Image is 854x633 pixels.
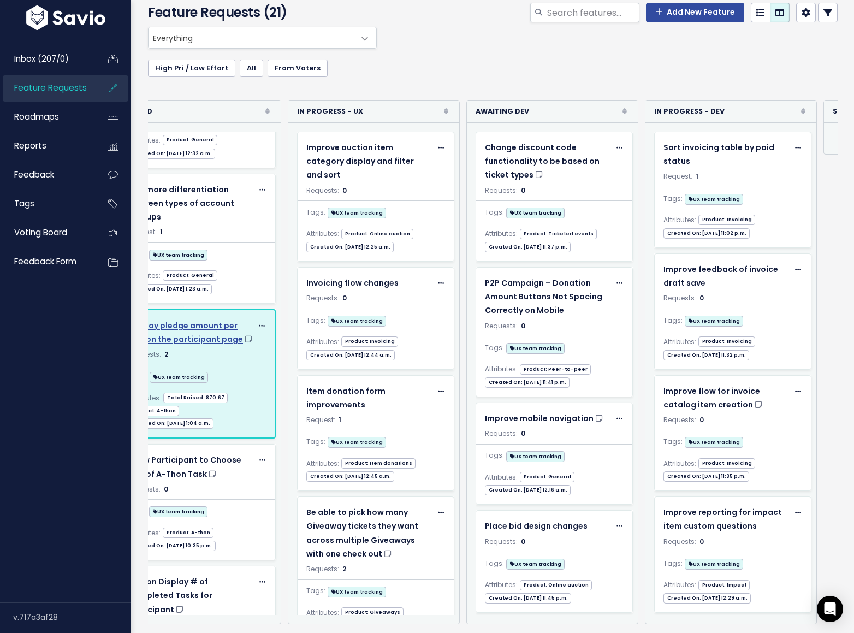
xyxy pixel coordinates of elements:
[163,135,217,145] span: Product: General
[149,250,207,261] span: UX team tracking
[306,607,339,619] span: Attributes:
[521,186,525,195] span: 0
[306,436,325,448] span: Tags:
[485,186,518,195] span: Requests:
[339,415,341,424] span: 1
[485,449,504,462] span: Tags:
[341,336,398,347] span: Product: Invoicing
[128,575,253,617] a: A-thon Display # of Completed Tasks for Participant
[3,220,91,245] a: Voting Board
[128,406,179,416] span: Product: A-thon
[149,247,207,261] a: UX team tracking
[485,141,610,182] a: Change discount code functionality to be based on ticket types
[306,276,431,290] a: Invoicing flow changes
[485,228,518,240] span: Attributes:
[663,506,788,533] a: Improve reporting for impact item custom questions
[150,372,208,383] span: UX team tracking
[306,507,418,559] span: Be able to pick how many Giveaway tickets they want across multiple Giveaways with one check out
[485,206,504,218] span: Tags:
[14,198,34,209] span: Tags
[485,413,594,424] span: Improve mobile navigation
[485,519,610,533] a: Place bid design changes
[485,142,600,180] span: Change discount code functionality to be based on ticket types
[306,506,431,561] a: Be able to pick how many Giveaway tickets they want across multiple Giveaways with one check out
[485,485,571,495] span: Created On: [DATE] 12:16 a.m.
[506,559,565,570] span: UX team tracking
[3,46,91,72] a: Inbox (207/0)
[164,350,168,359] span: 2
[306,228,339,240] span: Attributes:
[341,229,413,239] span: Product: Online auction
[164,484,168,494] span: 0
[506,449,565,463] a: UX team tracking
[485,520,588,531] span: Place bid design changes
[506,208,565,218] span: UX team tracking
[521,429,525,438] span: 0
[306,585,325,597] span: Tags:
[148,60,838,77] ul: Filter feature requests
[485,537,518,546] span: Requests:
[546,3,639,22] input: Search features...
[663,350,749,360] span: Created On: [DATE] 11:32 p.m.
[3,75,91,100] a: Feature Requests
[306,336,339,348] span: Attributes:
[306,471,394,482] span: Created On: [DATE] 12:45 a.m.
[698,458,755,469] span: Product: Invoicing
[485,593,571,604] span: Created On: [DATE] 11:45 p.m.
[328,205,386,219] a: UX team tracking
[685,557,743,570] a: UX team tracking
[14,111,59,122] span: Roadmaps
[128,319,252,346] a: Display pledge amount per unit on the participant page
[698,215,755,225] span: Product: Invoicing
[128,418,213,429] span: Created On: [DATE] 1:04 a.m.
[306,242,394,252] span: Created On: [DATE] 12:25 a.m.
[128,453,253,481] a: Allow Participant to Choose Unit of A-Thon Task
[306,293,339,303] span: Requests:
[14,140,46,151] span: Reports
[663,315,683,327] span: Tags:
[685,194,743,205] span: UX team tracking
[485,363,518,375] span: Attributes:
[485,377,570,388] span: Created On: [DATE] 11:41 p.m.
[663,386,760,410] span: Improve flow for invoice catalog item creation
[128,284,212,294] span: Created On: [DATE] 1:23 a.m.
[14,82,87,93] span: Feature Requests
[685,435,743,448] a: UX team tracking
[148,60,235,77] a: High Pri / Low Effort
[663,293,696,303] span: Requests:
[685,313,743,327] a: UX team tracking
[663,593,751,604] span: Created On: [DATE] 12:29 a.m.
[485,412,610,425] a: Improve mobile navigation
[306,415,335,424] span: Request:
[163,270,217,281] span: Product: General
[663,142,774,167] span: Sort invoicing table by paid status
[654,105,725,118] strong: In Progress - Dev
[698,336,755,347] span: Product: Invoicing
[699,415,704,424] span: 0
[663,458,696,470] span: Attributes:
[3,249,91,274] a: Feedback form
[520,364,591,375] span: Product: Peer-to-peer
[306,186,339,195] span: Requests:
[663,558,683,570] span: Tags:
[646,3,744,22] a: Add New Feature
[698,580,750,590] span: Product: Impact
[328,313,386,327] a: UX team tracking
[150,370,208,383] a: UX team tracking
[485,471,518,483] span: Attributes:
[663,264,778,288] span: Improve feedback of invoice draft save
[485,558,504,570] span: Tags:
[663,193,683,205] span: Tags:
[128,320,243,345] span: Display pledge amount per unit on the participant page
[485,321,518,330] span: Requests:
[306,315,325,327] span: Tags:
[663,507,782,531] span: Improve reporting for impact item custom questions
[485,276,610,318] a: P2P Campaign – Donation Amount Buttons Not Spacing Correctly on Mobile
[128,576,212,614] span: A-thon Display # of Completed Tasks for Participant
[14,169,54,180] span: Feedback
[328,584,386,598] a: UX team tracking
[485,429,518,438] span: Requests:
[23,5,108,30] img: logo-white.9d6f32f41409.svg
[328,437,386,448] span: UX team tracking
[3,191,91,216] a: Tags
